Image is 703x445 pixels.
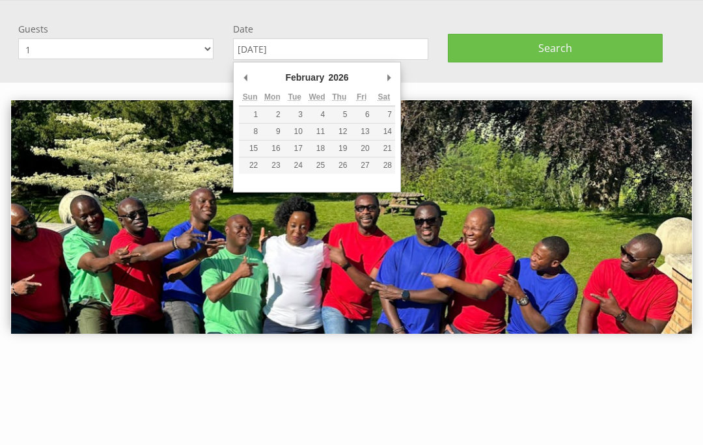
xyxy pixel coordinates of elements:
label: Guests [18,23,214,35]
abbr: Wednesday [309,92,325,101]
input: Arrival Date [233,38,428,60]
abbr: Sunday [243,92,258,101]
abbr: Saturday [378,92,391,101]
button: 19 [328,141,350,157]
button: 15 [239,141,261,157]
button: 27 [350,157,372,174]
button: 18 [306,141,328,157]
abbr: Friday [357,92,366,101]
button: 17 [284,141,306,157]
button: 6 [350,107,372,123]
button: 25 [306,157,328,174]
button: 5 [328,107,350,123]
button: 13 [350,124,372,140]
button: 20 [350,141,372,157]
button: 3 [284,107,306,123]
button: 16 [261,141,283,157]
abbr: Thursday [332,92,346,101]
button: 22 [239,157,261,174]
button: 7 [373,107,395,123]
button: 2 [261,107,283,123]
span: Search [538,41,572,55]
button: 28 [373,157,395,174]
button: 1 [239,107,261,123]
button: 14 [373,124,395,140]
button: 9 [261,124,283,140]
button: 26 [328,157,350,174]
abbr: Monday [264,92,281,101]
abbr: Tuesday [288,92,301,101]
button: 24 [284,157,306,174]
button: 21 [373,141,395,157]
button: Search [448,34,663,62]
button: 4 [306,107,328,123]
label: Date [233,23,428,35]
button: 10 [284,124,306,140]
button: 8 [239,124,261,140]
button: 11 [306,124,328,140]
button: 23 [261,157,283,174]
button: 12 [328,124,350,140]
